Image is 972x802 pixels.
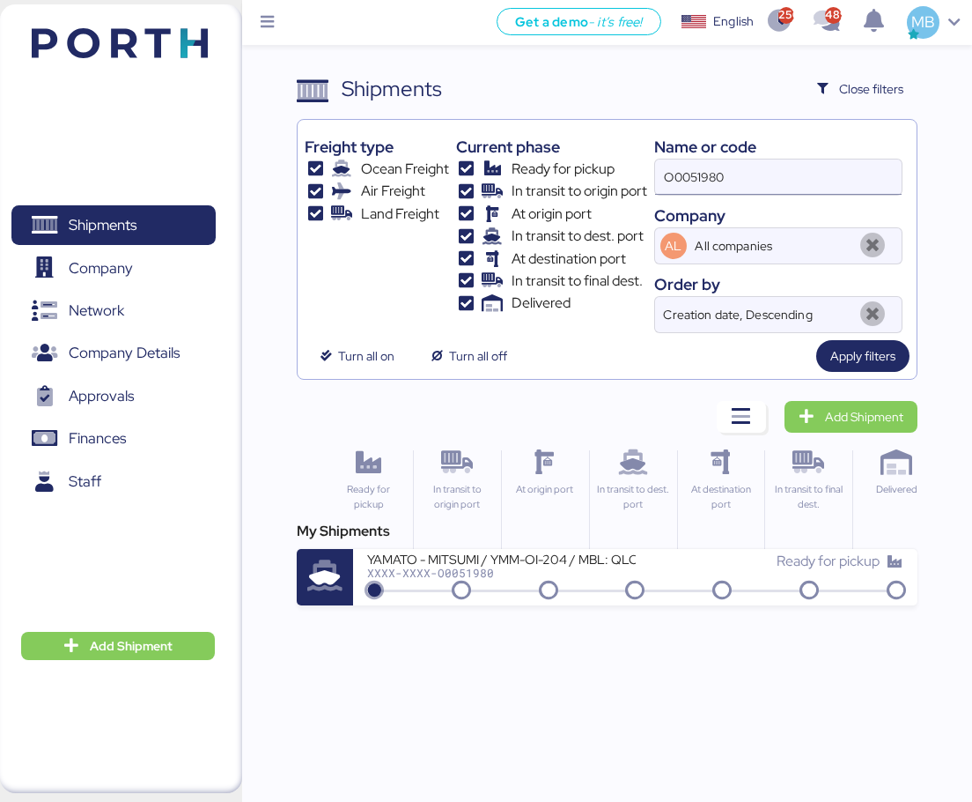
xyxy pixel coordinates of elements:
[825,406,903,427] span: Add Shipment
[512,271,643,292] span: In transit to final dest.
[253,8,283,38] button: Menu
[803,73,917,105] button: Close filters
[784,401,917,433] a: Add Shipment
[21,632,215,660] button: Add Shipment
[512,204,592,225] span: At origin port
[90,635,173,657] span: Add Shipment
[297,521,917,542] div: My Shipments
[69,426,126,451] span: Finances
[665,236,681,256] span: AL
[685,482,757,512] div: At destination port
[305,340,409,372] button: Turn all on
[11,291,216,331] a: Network
[361,159,449,180] span: Ocean Freight
[11,462,216,502] a: Staff
[367,567,635,579] div: XXXX-XXXX-O0051980
[69,469,101,494] span: Staff
[305,135,448,159] div: Freight type
[361,181,425,202] span: Air Freight
[69,212,136,238] span: Shipments
[713,12,754,31] div: English
[509,482,581,497] div: At origin port
[830,345,895,367] span: Apply filters
[69,383,134,409] span: Approvals
[332,482,405,512] div: Ready for pickup
[777,552,880,570] span: Ready for pickup
[69,298,124,323] span: Network
[449,345,507,367] span: Turn all off
[512,181,647,202] span: In transit to origin port
[654,272,902,296] div: Order by
[692,228,852,264] input: AL
[11,205,216,246] a: Shipments
[654,135,902,159] div: Name or code
[839,78,903,100] span: Close filters
[416,340,521,372] button: Turn all off
[361,204,439,225] span: Land Freight
[860,482,932,497] div: Delivered
[11,333,216,374] a: Company Details
[11,419,216,459] a: Finances
[597,482,669,512] div: In transit to dest. port
[342,73,442,105] div: Shipments
[69,340,180,366] span: Company Details
[911,11,935,33] span: MB
[512,226,644,247] span: In transit to dest. port
[816,340,909,372] button: Apply filters
[338,345,394,367] span: Turn all on
[456,135,647,159] div: Current phase
[69,256,133,281] span: Company
[421,482,493,512] div: In transit to origin port
[512,293,571,314] span: Delivered
[11,248,216,288] a: Company
[512,249,626,270] span: At destination port
[367,551,635,566] div: YAMATO - MITSUMI / YMM-OI-204 / MBL: QLOG25070266 / HBL: YTC-BKK24218 / LCL
[512,159,615,180] span: Ready for pickup
[654,204,902,227] div: Company
[772,482,844,512] div: In transit to final dest.
[11,376,216,417] a: Approvals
